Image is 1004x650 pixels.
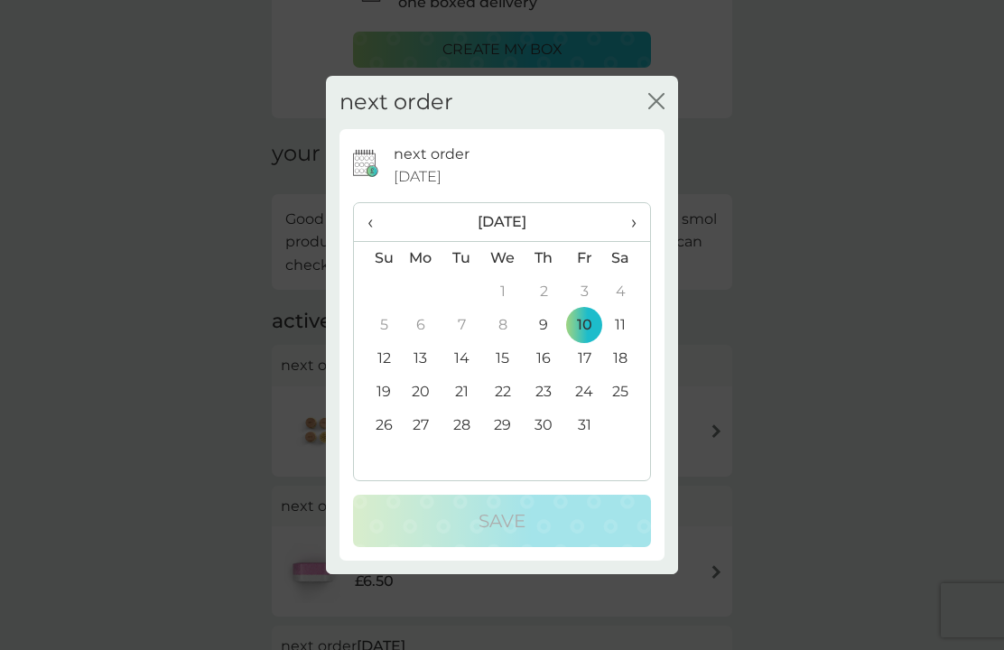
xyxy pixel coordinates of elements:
[394,143,469,166] p: next order
[605,275,650,309] td: 4
[605,376,650,409] td: 25
[564,409,605,442] td: 31
[442,241,482,275] th: Tu
[354,342,400,376] td: 12
[605,309,650,342] td: 11
[482,309,524,342] td: 8
[482,241,524,275] th: We
[442,342,482,376] td: 14
[400,309,442,342] td: 6
[524,376,564,409] td: 23
[482,376,524,409] td: 22
[564,342,605,376] td: 17
[353,495,651,547] button: Save
[367,203,386,241] span: ‹
[648,93,665,112] button: close
[564,275,605,309] td: 3
[442,409,482,442] td: 28
[354,309,400,342] td: 5
[524,342,564,376] td: 16
[605,342,650,376] td: 18
[394,165,442,189] span: [DATE]
[400,376,442,409] td: 20
[564,309,605,342] td: 10
[524,309,564,342] td: 9
[524,409,564,442] td: 30
[482,275,524,309] td: 1
[400,203,605,242] th: [DATE]
[400,342,442,376] td: 13
[524,275,564,309] td: 2
[400,241,442,275] th: Mo
[354,409,400,442] td: 26
[339,89,453,116] h2: next order
[354,376,400,409] td: 19
[564,241,605,275] th: Fr
[354,241,400,275] th: Su
[524,241,564,275] th: Th
[482,409,524,442] td: 29
[479,506,525,535] p: Save
[442,376,482,409] td: 21
[400,409,442,442] td: 27
[605,241,650,275] th: Sa
[618,203,637,241] span: ›
[482,342,524,376] td: 15
[564,376,605,409] td: 24
[442,309,482,342] td: 7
